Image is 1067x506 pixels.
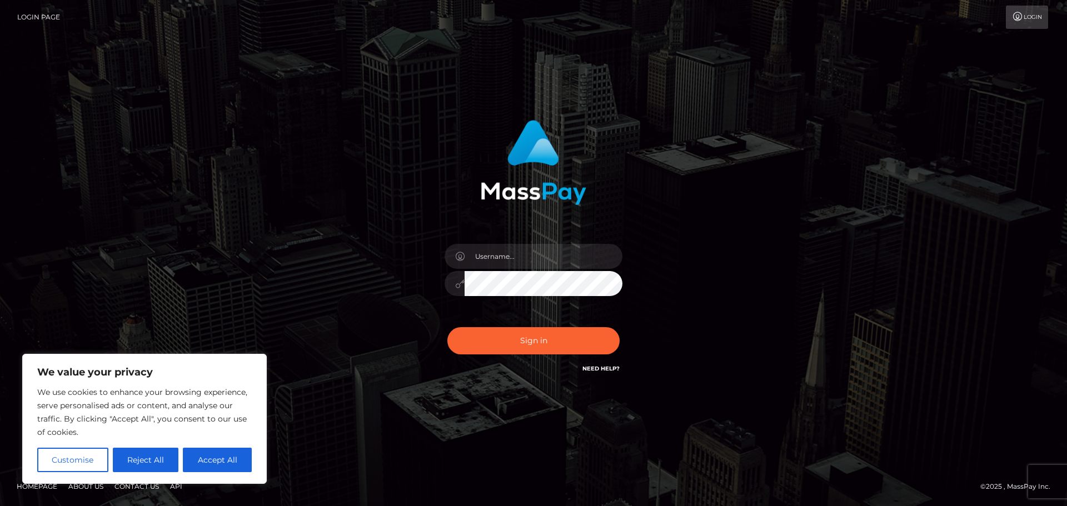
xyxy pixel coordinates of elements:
[183,448,252,472] button: Accept All
[110,478,163,495] a: Contact Us
[22,354,267,484] div: We value your privacy
[465,244,622,269] input: Username...
[980,480,1059,493] div: © 2025 , MassPay Inc.
[37,365,252,379] p: We value your privacy
[64,478,108,495] a: About Us
[17,6,60,29] a: Login Page
[12,478,62,495] a: Homepage
[582,365,620,372] a: Need Help?
[1006,6,1048,29] a: Login
[447,327,620,354] button: Sign in
[481,120,586,205] img: MassPay Login
[37,448,108,472] button: Customise
[166,478,187,495] a: API
[113,448,179,472] button: Reject All
[37,385,252,439] p: We use cookies to enhance your browsing experience, serve personalised ads or content, and analys...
